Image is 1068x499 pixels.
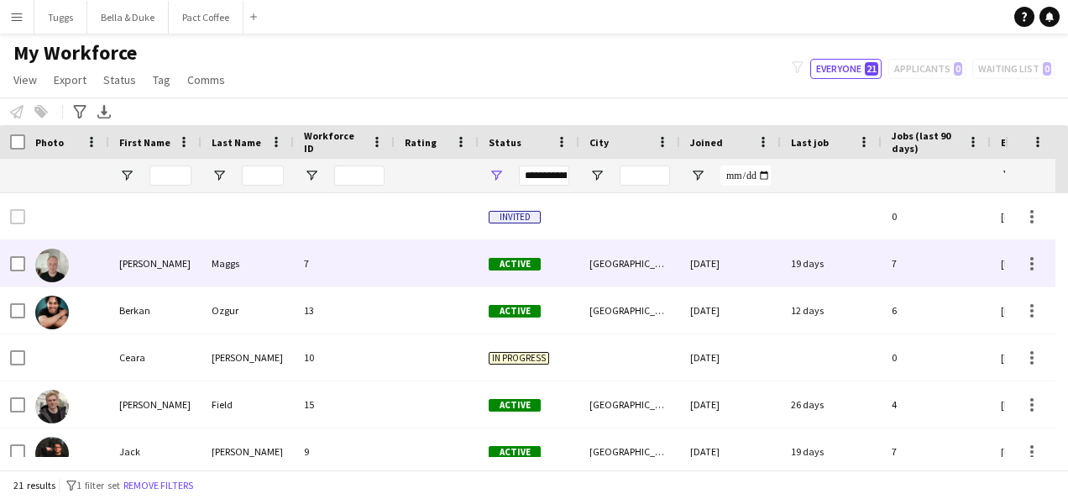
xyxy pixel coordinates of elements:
div: Field [202,381,294,428]
div: Maggs [202,240,294,286]
button: Open Filter Menu [212,168,227,183]
div: 12 days [781,287,882,334]
span: Active [489,446,541,459]
span: Workforce ID [304,129,364,155]
img: Ashley Maggs [35,249,69,282]
span: Last job [791,136,829,149]
span: Active [489,258,541,271]
div: Ozgur [202,287,294,334]
div: [GEOGRAPHIC_DATA] [579,240,680,286]
div: [PERSON_NAME] [109,381,202,428]
span: Tag [153,72,170,87]
input: Last Name Filter Input [242,165,284,186]
div: 7 [294,240,395,286]
div: [GEOGRAPHIC_DATA] [579,381,680,428]
div: [DATE] [680,287,781,334]
input: City Filter Input [620,165,670,186]
div: 4 [882,381,991,428]
a: Comms [181,69,232,91]
span: Rating [405,136,437,149]
div: Berkan [109,287,202,334]
a: Status [97,69,143,91]
div: Ceara [109,334,202,381]
span: Active [489,305,541,318]
button: Open Filter Menu [304,168,319,183]
span: Email [1001,136,1028,149]
div: 26 days [781,381,882,428]
div: [GEOGRAPHIC_DATA] [579,287,680,334]
button: Everyone21 [810,59,882,79]
img: Jack Reeve [35,437,69,470]
div: 6 [882,287,991,334]
div: [DATE] [680,334,781,381]
input: Workforce ID Filter Input [334,165,385,186]
div: 7 [882,240,991,286]
span: First Name [119,136,170,149]
button: Open Filter Menu [119,168,134,183]
span: Photo [35,136,64,149]
span: Status [103,72,136,87]
img: Charlie Field [35,390,69,423]
span: City [589,136,609,149]
button: Open Filter Menu [489,168,504,183]
div: 0 [882,334,991,381]
span: In progress [489,352,549,365]
span: Joined [690,136,723,149]
div: 19 days [781,240,882,286]
input: First Name Filter Input [149,165,191,186]
span: Comms [187,72,225,87]
a: Export [47,69,93,91]
app-action-btn: Export XLSX [94,102,114,122]
div: [DATE] [680,381,781,428]
div: [PERSON_NAME] [109,240,202,286]
div: 19 days [781,428,882,475]
div: 13 [294,287,395,334]
div: [GEOGRAPHIC_DATA] [579,428,680,475]
button: Pact Coffee [169,1,243,34]
div: 0 [882,193,991,239]
span: Status [489,136,521,149]
span: 1 filter set [76,479,120,491]
a: Tag [146,69,177,91]
img: Berkan Ozgur [35,296,69,329]
span: Last Name [212,136,261,149]
div: 15 [294,381,395,428]
button: Bella & Duke [87,1,169,34]
span: Invited [489,211,541,223]
span: My Workforce [13,40,137,66]
app-action-btn: Advanced filters [70,102,90,122]
a: View [7,69,44,91]
span: Jobs (last 90 days) [892,129,961,155]
span: Active [489,399,541,412]
div: [PERSON_NAME] [202,334,294,381]
div: [DATE] [680,240,781,286]
button: Open Filter Menu [1001,168,1016,183]
div: Jack [109,428,202,475]
button: Open Filter Menu [589,168,605,183]
input: Row Selection is disabled for this row (unchecked) [10,209,25,224]
input: Joined Filter Input [720,165,771,186]
div: [PERSON_NAME] [202,428,294,475]
button: Open Filter Menu [690,168,705,183]
div: 10 [294,334,395,381]
div: [DATE] [680,428,781,475]
span: View [13,72,37,87]
div: 7 [882,428,991,475]
span: Export [54,72,86,87]
div: 9 [294,428,395,475]
button: Tuggs [34,1,87,34]
button: Remove filters [120,476,196,495]
span: 21 [865,62,878,76]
